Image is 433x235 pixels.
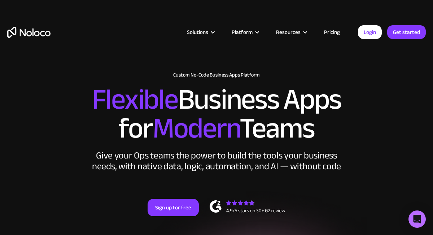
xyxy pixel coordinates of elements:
div: Open Intercom Messenger [408,210,426,228]
div: Platform [232,27,253,37]
div: Solutions [187,27,208,37]
div: Solutions [178,27,223,37]
a: Pricing [315,27,349,37]
span: Modern [153,101,240,155]
a: home [7,27,51,38]
a: Get started [387,25,426,39]
div: Resources [267,27,315,37]
a: Login [358,25,382,39]
div: Resources [276,27,301,37]
div: Platform [223,27,267,37]
a: Sign up for free [148,199,199,216]
div: Give your Ops teams the power to build the tools your business needs, with native data, logic, au... [90,150,343,172]
h2: Business Apps for Teams [7,85,426,143]
h1: Custom No-Code Business Apps Platform [7,72,426,78]
span: Flexible [92,73,178,126]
